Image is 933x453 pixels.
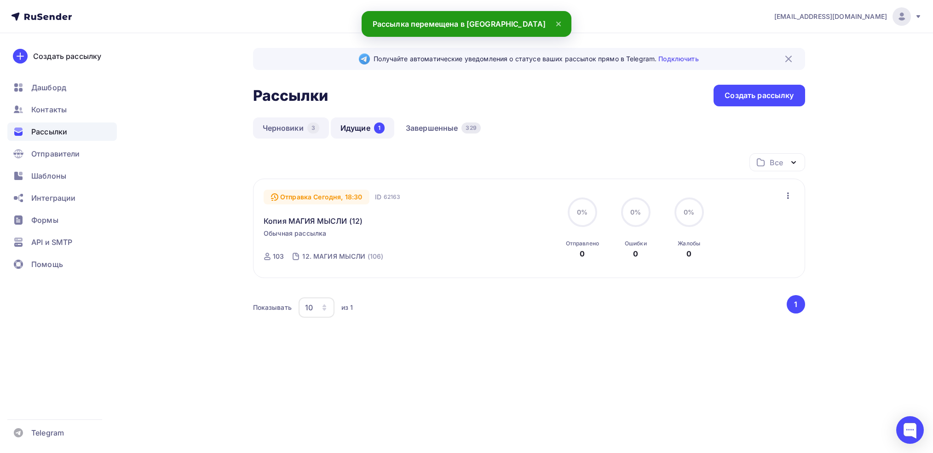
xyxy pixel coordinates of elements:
[396,117,490,139] a: Завершенные329
[7,100,117,119] a: Контакты
[253,303,292,312] div: Показывать
[31,237,72,248] span: API и SMTP
[31,170,66,181] span: Шаблоны
[33,51,101,62] div: Создать рассылку
[368,252,384,261] div: (106)
[264,229,326,238] span: Обычная рассылка
[7,211,117,229] a: Формы
[31,427,64,438] span: Telegram
[774,12,887,21] span: [EMAIL_ADDRESS][DOMAIN_NAME]
[264,215,363,226] a: Копия МАГИЯ МЫСЛИ (12)
[331,117,394,139] a: Идущие1
[374,122,385,134] div: 1
[298,297,335,318] button: 10
[658,55,698,63] a: Подключить
[633,248,638,259] div: 0
[253,117,329,139] a: Черновики3
[625,240,647,247] div: Ошибки
[566,240,599,247] div: Отправлено
[359,53,370,64] img: Telegram
[307,122,319,134] div: 3
[31,148,80,159] span: Отправители
[7,145,117,163] a: Отправители
[341,303,353,312] div: из 1
[374,54,698,64] span: Получайте автоматические уведомления о статусе ваших рассылок прямо в Telegram.
[375,192,381,202] span: ID
[31,104,67,115] span: Контакты
[686,248,691,259] div: 0
[305,302,313,313] div: 10
[461,122,480,134] div: 329
[264,190,369,204] div: Отправка Сегодня, 18:30
[31,215,58,226] span: Формы
[7,122,117,141] a: Рассылки
[787,295,805,314] button: Go to page 1
[7,167,117,185] a: Шаблоны
[273,252,284,261] div: 103
[580,248,585,259] div: 0
[678,240,700,247] div: Жалобы
[31,126,67,137] span: Рассылки
[684,208,694,216] span: 0%
[384,192,401,202] span: 62163
[749,153,805,171] button: Все
[302,252,365,261] div: 12. МАГИЯ МЫСЛИ
[774,7,922,26] a: [EMAIL_ADDRESS][DOMAIN_NAME]
[253,87,328,105] h2: Рассылки
[7,78,117,97] a: Дашборд
[725,90,794,101] div: Создать рассылку
[577,208,587,216] span: 0%
[31,259,63,270] span: Помощь
[770,157,783,168] div: Все
[785,295,805,314] ul: Pagination
[301,249,384,264] a: 12. МАГИЯ МЫСЛИ (106)
[31,192,75,203] span: Интеграции
[31,82,66,93] span: Дашборд
[630,208,641,216] span: 0%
